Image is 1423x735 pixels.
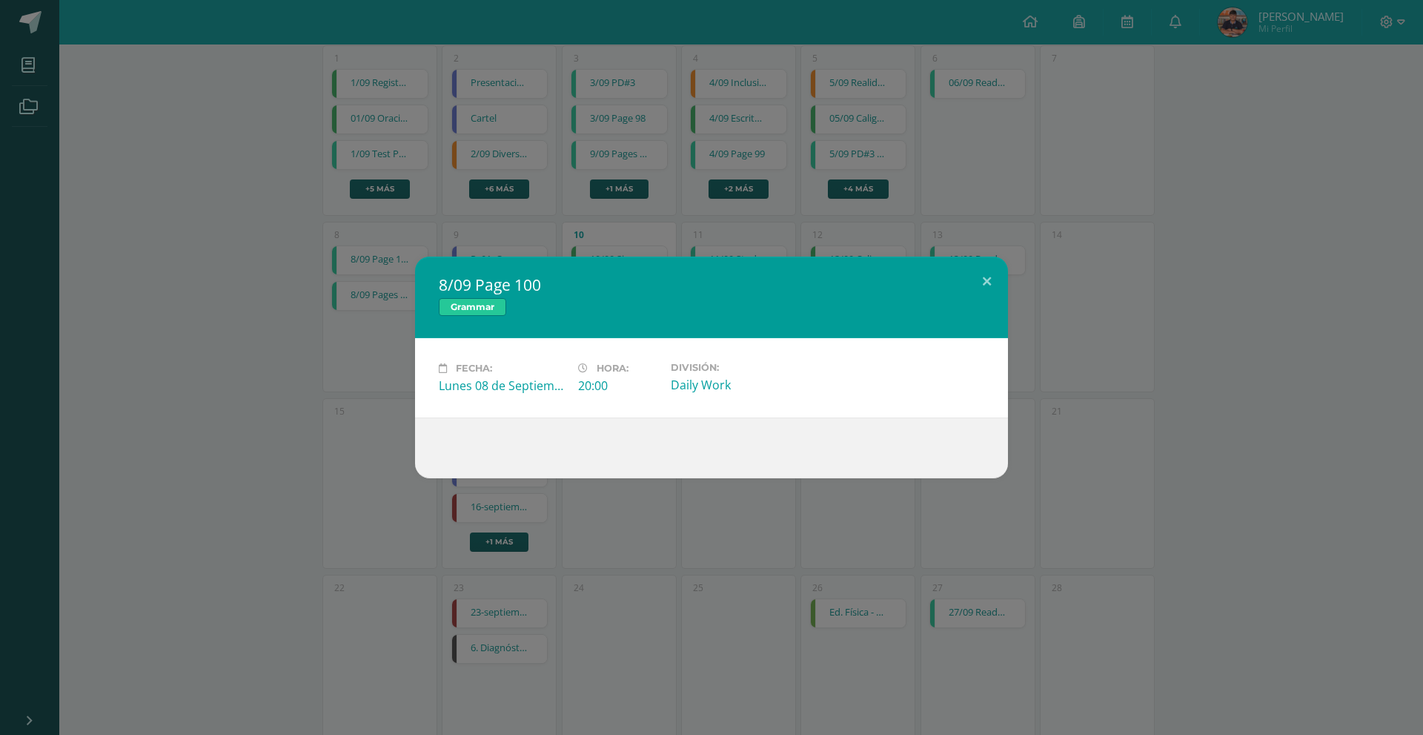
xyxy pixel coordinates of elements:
h2: 8/09 Page 100 [439,274,984,295]
div: Lunes 08 de Septiembre [439,378,566,394]
button: Close (Esc) [966,257,1008,307]
span: Grammar [439,298,506,316]
div: 20:00 [578,378,659,394]
label: División: [671,362,798,373]
span: Hora: [597,363,628,374]
span: Fecha: [456,363,492,374]
div: Daily Work [671,377,798,393]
